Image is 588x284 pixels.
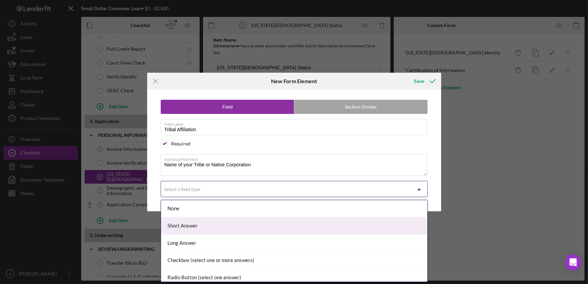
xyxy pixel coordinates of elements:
label: Field Label [164,119,427,127]
div: Long Answer [161,235,427,252]
label: Field [161,100,294,114]
label: Section Divider [294,100,428,114]
div: Please complete the form above. [5,5,160,13]
div: Required [172,141,191,146]
textarea: Name of your Tribe or Native Corporation [161,154,427,176]
div: Save [414,74,424,88]
label: Optional Field Hint [164,155,427,162]
div: Select a field type [164,187,201,192]
h6: New Form Element [271,78,317,84]
body: Rich Text Area. Press ALT-0 for help. [5,5,160,13]
div: Short Answer [161,217,427,235]
div: Checkbox (select one or more answers) [161,252,427,269]
div: Open Intercom Messenger [565,254,581,270]
div: None [161,200,427,217]
button: Save [408,74,441,88]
